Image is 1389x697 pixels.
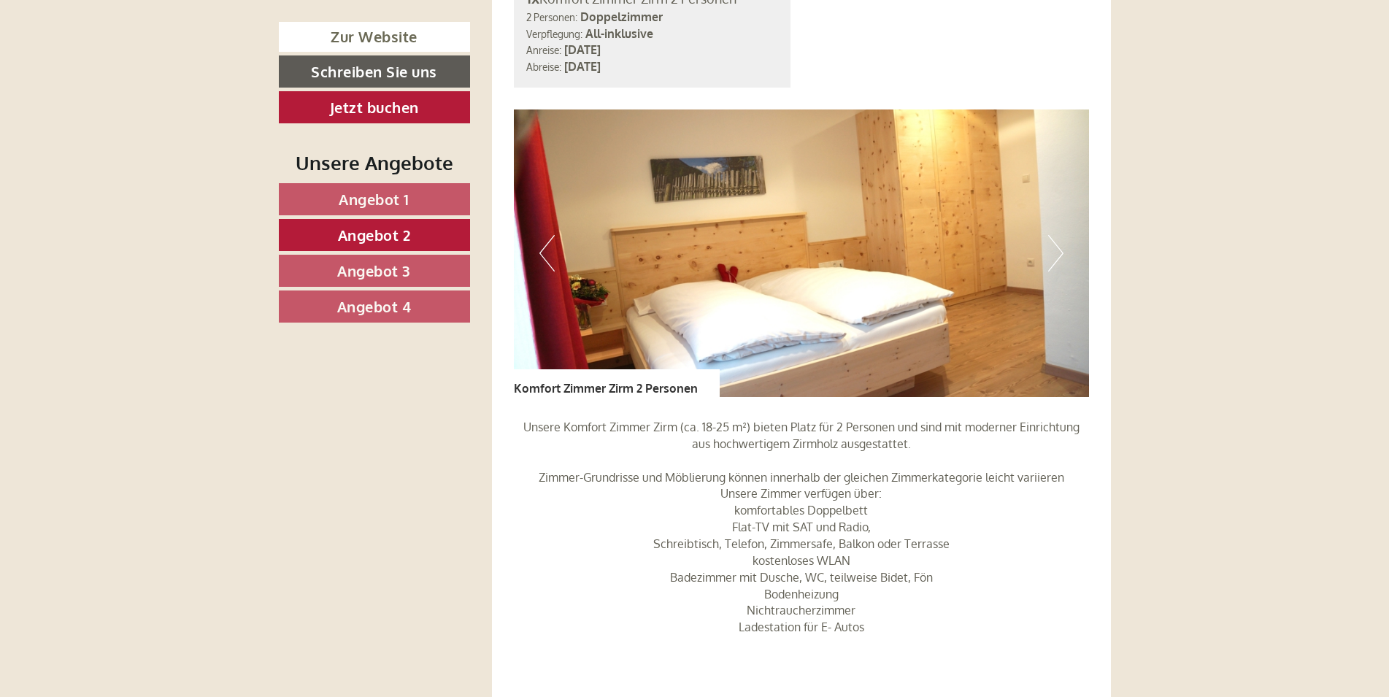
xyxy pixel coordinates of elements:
p: Unsere Komfort Zimmer Zirm (ca. 18-25 m²) bieten Platz für 2 Personen und sind mit moderner Einri... [514,419,1089,636]
a: Zur Website [279,22,470,52]
span: Angebot 2 [338,226,411,244]
div: Komfort Zimmer Zirm 2 Personen [514,369,720,397]
b: All-inklusive [585,26,653,41]
small: Anreise: [526,44,561,56]
a: Jetzt buchen [279,91,470,123]
span: Angebot 3 [337,261,411,280]
small: Abreise: [526,61,561,73]
span: Angebot 4 [337,297,412,316]
button: Next [1048,235,1063,272]
div: [DATE] [261,11,315,36]
small: Verpflegung: [526,28,582,40]
b: [DATE] [564,59,601,74]
button: Previous [539,235,555,272]
div: Unsere Angebote [279,149,470,176]
img: image [514,109,1089,397]
div: Guten Tag, wie können wir Ihnen helfen? [11,39,243,84]
span: Angebot 1 [339,190,409,209]
small: 2 Personen: [526,11,577,23]
div: Berghotel Alpenrast [22,42,236,54]
b: Doppelzimmer [580,9,663,24]
button: Senden [477,378,575,410]
a: Schreiben Sie uns [279,55,470,88]
b: [DATE] [564,42,601,57]
small: 08:41 [22,71,236,81]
